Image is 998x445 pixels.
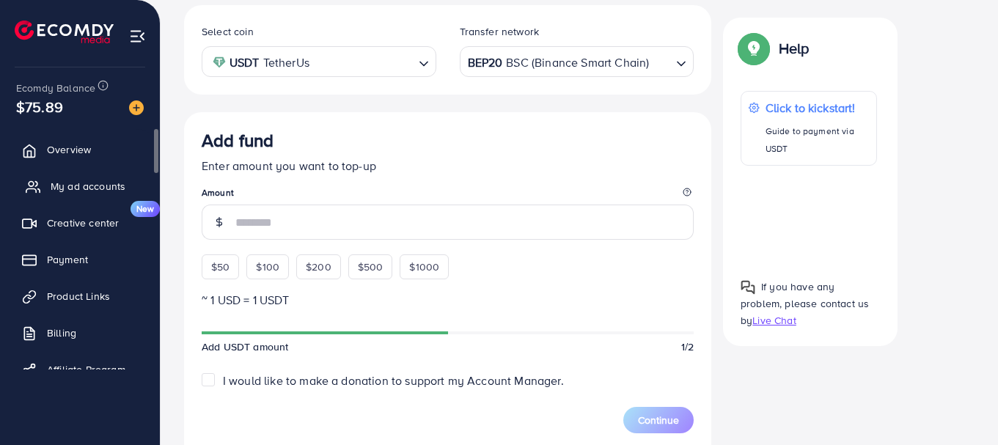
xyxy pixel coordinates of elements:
span: Product Links [47,289,110,304]
a: Creative centerNew [11,208,149,238]
div: Search for option [460,46,694,76]
p: ~ 1 USD = 1 USDT [202,291,694,309]
img: Popup guide [741,279,755,294]
img: logo [15,21,114,43]
input: Search for option [650,51,670,73]
span: 1/2 [681,339,694,354]
label: Transfer network [460,24,540,39]
label: Select coin [202,24,254,39]
img: menu [129,28,146,45]
strong: USDT [230,52,260,73]
iframe: Chat [936,379,987,434]
span: $75.89 [16,96,63,117]
input: Search for option [314,51,413,73]
h3: Add fund [202,130,274,151]
a: Overview [11,135,149,164]
img: image [129,100,144,115]
img: coin [213,56,226,69]
span: $500 [358,260,384,274]
span: If you have any problem, please contact us by [741,279,869,327]
p: Guide to payment via USDT [766,122,869,158]
p: Help [779,40,810,57]
a: My ad accounts [11,172,149,201]
span: TetherUs [263,52,309,73]
span: Live Chat [752,313,796,328]
a: Billing [11,318,149,347]
a: Product Links [11,282,149,311]
button: Continue [623,407,694,433]
img: Popup guide [741,35,767,62]
span: Continue [638,413,679,427]
strong: BEP20 [468,52,503,73]
span: Ecomdy Balance [16,81,95,95]
span: I would like to make a donation to support my Account Manager. [223,372,564,389]
span: $100 [256,260,279,274]
a: Payment [11,245,149,274]
span: Payment [47,252,88,267]
span: Billing [47,326,76,340]
a: Affiliate Program [11,355,149,384]
legend: Amount [202,186,694,205]
p: Click to kickstart! [766,99,869,117]
span: Add USDT amount [202,339,288,354]
span: Affiliate Program [47,362,125,377]
span: $200 [306,260,331,274]
span: $50 [211,260,230,274]
span: BSC (Binance Smart Chain) [506,52,649,73]
span: My ad accounts [51,179,125,194]
p: Enter amount you want to top-up [202,157,694,174]
span: Overview [47,142,91,157]
span: Creative center [47,216,119,230]
div: Search for option [202,46,436,76]
span: New [131,201,160,217]
span: $1000 [409,260,439,274]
